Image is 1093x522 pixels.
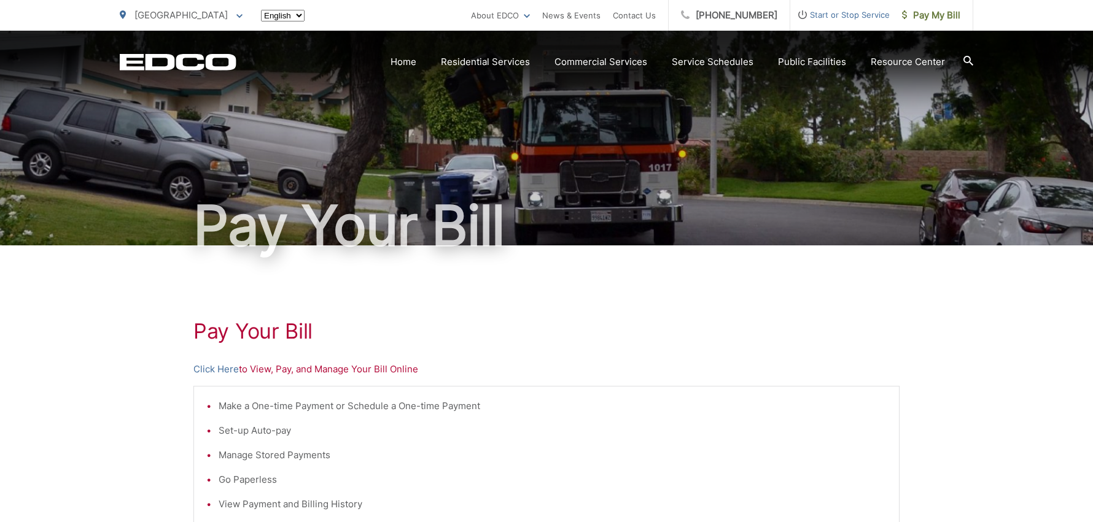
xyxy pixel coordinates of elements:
a: About EDCO [471,8,530,23]
span: Pay My Bill [902,8,960,23]
a: Resource Center [871,55,945,69]
li: View Payment and Billing History [219,497,887,512]
a: Click Here [193,362,239,377]
p: to View, Pay, and Manage Your Bill Online [193,362,900,377]
a: Home [391,55,416,69]
a: Contact Us [613,8,656,23]
a: EDCD logo. Return to the homepage. [120,53,236,71]
h1: Pay Your Bill [193,319,900,344]
li: Manage Stored Payments [219,448,887,463]
a: News & Events [542,8,601,23]
a: Residential Services [441,55,530,69]
a: Public Facilities [778,55,846,69]
a: Service Schedules [672,55,753,69]
li: Set-up Auto-pay [219,423,887,438]
h1: Pay Your Bill [120,195,973,256]
li: Make a One-time Payment or Schedule a One-time Payment [219,399,887,413]
a: Commercial Services [554,55,647,69]
li: Go Paperless [219,472,887,487]
span: [GEOGRAPHIC_DATA] [134,9,228,21]
select: Select a language [261,10,305,21]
